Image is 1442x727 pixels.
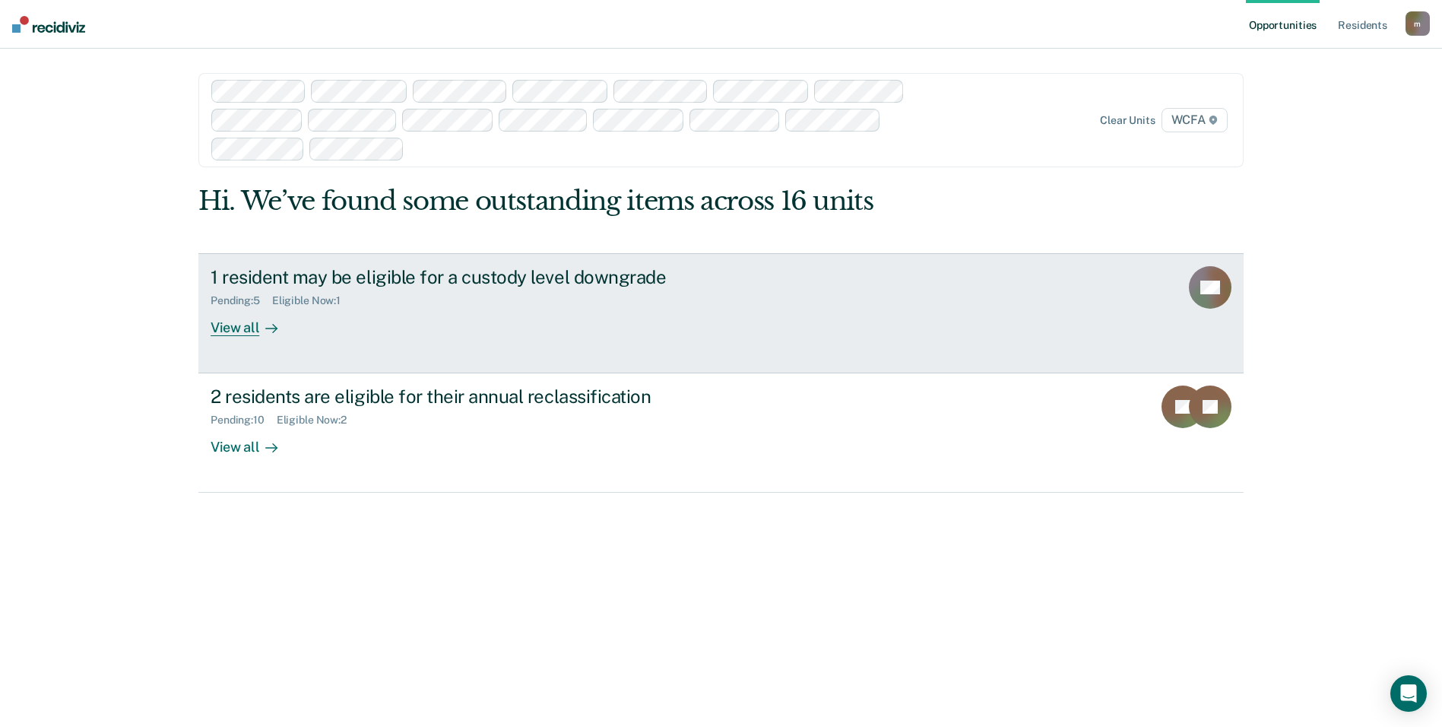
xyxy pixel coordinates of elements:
[1100,114,1155,127] div: Clear units
[211,266,744,288] div: 1 resident may be eligible for a custody level downgrade
[211,414,277,427] div: Pending : 10
[211,306,296,336] div: View all
[1406,11,1430,36] button: m
[211,427,296,456] div: View all
[1162,108,1228,132] span: WCFA
[277,414,359,427] div: Eligible Now : 2
[198,186,1035,217] div: Hi. We’ve found some outstanding items across 16 units
[272,294,353,307] div: Eligible Now : 1
[1390,675,1427,712] div: Open Intercom Messenger
[211,386,744,408] div: 2 residents are eligible for their annual reclassification
[198,373,1244,493] a: 2 residents are eligible for their annual reclassificationPending:10Eligible Now:2View all
[211,294,272,307] div: Pending : 5
[198,253,1244,373] a: 1 resident may be eligible for a custody level downgradePending:5Eligible Now:1View all
[12,16,85,33] img: Recidiviz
